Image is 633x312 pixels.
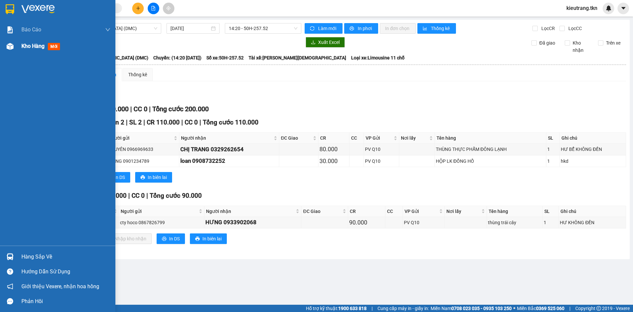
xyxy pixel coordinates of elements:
button: syncLàm mới [305,23,343,34]
div: loan 0908732252 [180,156,278,165]
button: printerIn DS [157,233,185,244]
div: 1 [547,146,558,153]
button: downloadNhập kho nhận [102,233,152,244]
span: In biên lai [202,235,222,242]
span: Đơn 2 [107,119,124,126]
th: CC [349,133,364,144]
span: Miền Bắc [517,305,564,312]
span: aim [166,6,171,11]
div: HỘP LK ĐỒNG HỒ [436,157,545,165]
span: Cung cấp máy in - giấy in: [377,305,429,312]
span: In DS [114,174,125,181]
td: PV Q10 [364,156,399,167]
span: VP Gửi [405,208,438,215]
span: | [143,119,145,126]
img: warehouse-icon [7,253,14,260]
li: Hotline: 1900 8153 [62,24,276,33]
div: GIANG 0901234789 [108,157,178,165]
div: Hướng dẫn sử dụng [21,267,110,277]
div: HƯ BỂ KHÔNG ĐỀN [561,146,625,153]
img: logo-vxr [6,4,14,14]
span: | [149,105,151,113]
th: Ghi chú [560,133,626,144]
input: 13/09/2025 [170,25,210,32]
span: caret-down [620,5,626,11]
div: PV Q10 [365,157,398,165]
button: printerIn phơi [344,23,378,34]
th: Tên hàng [435,133,546,144]
span: kieutrang.tkn [561,4,603,12]
span: Tài xế: [PERSON_NAME][DEMOGRAPHIC_DATA] [249,54,346,61]
strong: 1900 633 818 [338,306,367,311]
span: ĐC Giao [303,208,341,215]
span: message [7,298,13,304]
img: warehouse-icon [7,43,14,50]
div: HƯ KHÔNG ĐỀN [560,219,625,226]
span: | [372,305,373,312]
div: Hàng sắp về [21,252,110,262]
span: In biên lai [148,174,167,181]
span: download [311,40,316,45]
div: NGUYÊN 0966969633 [108,146,178,153]
span: Trên xe [603,39,623,47]
th: CC [385,206,403,217]
span: Kho hàng [21,43,45,49]
div: 1 [547,157,558,165]
span: CC 0 [185,119,198,126]
span: printer [195,236,200,242]
span: Lọc CR [539,25,556,32]
div: 1 [544,219,558,226]
span: mới [48,43,60,50]
span: ĐC Giao [281,134,312,142]
span: ⚪️ [513,307,515,310]
span: Người gửi [121,208,198,215]
span: Thống kê [431,25,451,32]
button: In đơn chọn [380,23,416,34]
span: Chuyến: (14:20 [DATE]) [153,54,201,61]
strong: 0369 525 060 [536,306,564,311]
span: Loại xe: Limousine 11 chỗ [351,54,405,61]
button: printerIn biên lai [190,233,227,244]
span: CC 0 [132,192,145,199]
span: Người nhận [206,208,294,215]
span: Kho nhận [570,39,593,54]
span: question-circle [7,268,13,275]
span: | [199,119,201,126]
span: printer [162,236,166,242]
img: logo.jpg [8,8,41,41]
b: GỬI : PV K13 [8,48,60,59]
span: CC 0 [134,105,147,113]
span: printer [349,26,355,31]
button: printerIn biên lai [135,172,172,183]
span: notification [7,283,13,290]
span: Lọc CC [566,25,583,32]
span: CR 110.000 [147,119,180,126]
span: file-add [151,6,156,11]
div: hkd [561,157,625,165]
span: | [569,305,570,312]
button: aim [163,3,174,14]
div: CHỊ TRANG 0329262654 [180,145,278,154]
span: Nơi lấy [446,208,480,215]
span: | [128,192,130,199]
th: CR [318,133,349,144]
th: Tên hàng [487,206,543,217]
span: SL 2 [129,119,142,126]
span: CR 90.000 [97,192,127,199]
div: HƯNG 0933902068 [205,218,300,227]
span: | [126,119,128,126]
button: bar-chartThống kê [417,23,456,34]
div: PV Q10 [404,219,443,226]
img: solution-icon [7,26,14,33]
button: downloadXuất Excel [306,37,345,48]
span: Miền Nam [431,305,512,312]
th: SL [546,133,560,144]
span: Tổng cước 90.000 [150,192,202,199]
span: In phơi [358,25,373,32]
span: Nơi lấy [401,134,428,142]
span: down [105,27,110,32]
span: | [130,105,132,113]
span: Người nhận [181,134,272,142]
span: | [181,119,183,126]
div: 90.000 [349,218,384,227]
